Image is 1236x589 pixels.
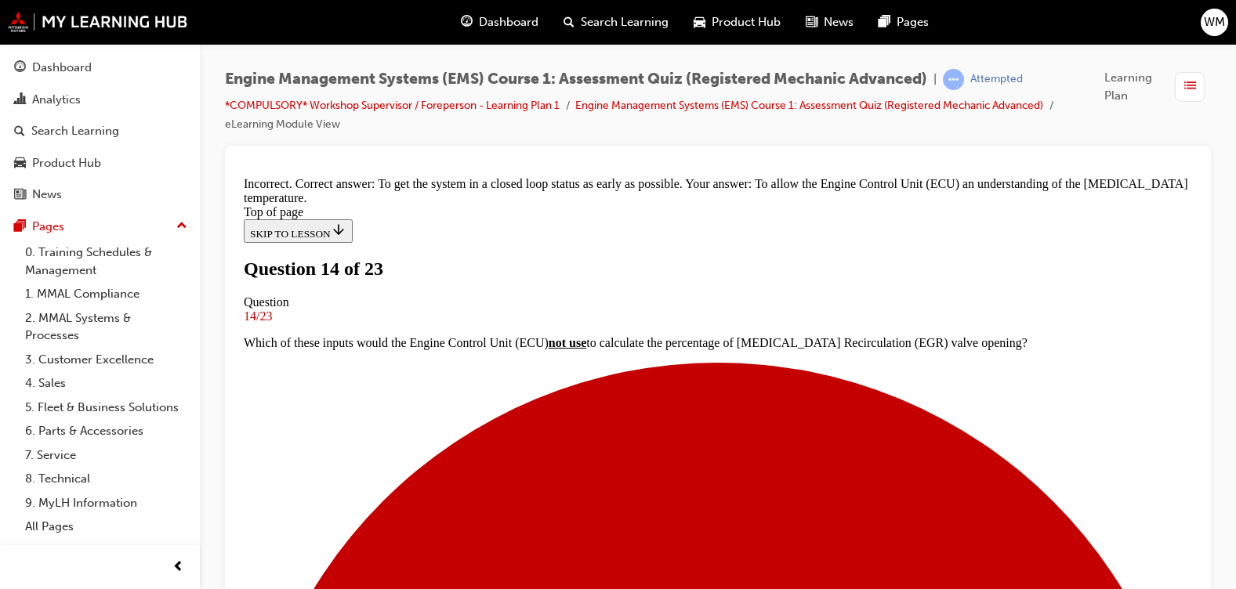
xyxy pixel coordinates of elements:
[448,6,551,38] a: guage-iconDashboard
[19,491,194,515] a: 9. MyLH Information
[19,419,194,443] a: 6. Parts & Accessories
[6,165,955,179] p: Which of these inputs would the Engine Control Unit (ECU) to calculate the percentage of [MEDICAL...
[14,157,26,171] span: car-icon
[19,306,194,348] a: 2. MMAL Systems & Processes
[176,216,187,237] span: up-icon
[31,122,119,140] div: Search Learning
[6,88,955,109] h1: Question 14 of 23
[14,220,26,234] span: pages-icon
[6,34,955,49] div: Top of page
[14,188,26,202] span: news-icon
[479,13,538,31] span: Dashboard
[1104,69,1169,104] span: Learning Plan
[225,116,340,134] li: eLearning Module View
[793,6,866,38] a: news-iconNews
[694,13,705,32] span: car-icon
[1184,77,1196,96] span: list-icon
[575,99,1043,112] a: Engine Management Systems (EMS) Course 1: Assessment Quiz (Registered Mechanic Advanced)
[6,212,194,241] button: Pages
[19,240,194,282] a: 0. Training Schedules & Management
[824,13,854,31] span: News
[564,13,575,32] span: search-icon
[32,154,101,172] div: Product Hub
[6,85,194,114] a: Analytics
[225,70,927,89] span: Engine Management Systems (EMS) Course 1: Assessment Quiz (Registered Mechanic Advanced)
[6,139,955,153] div: 14/23
[14,93,26,107] span: chart-icon
[19,348,194,372] a: 3. Customer Excellence
[6,6,955,34] div: Incorrect. Correct answer: To get the system in a closed loop status as early as possible. Your a...
[19,443,194,468] a: 7. Service
[32,59,92,77] div: Dashboard
[879,13,890,32] span: pages-icon
[970,72,1023,87] div: Attempted
[581,13,669,31] span: Search Learning
[225,99,560,112] a: *COMPULSORY* Workshop Supervisor / Foreperson - Learning Plan 1
[681,6,793,38] a: car-iconProduct Hub
[6,49,115,72] button: SKIP TO LESSON
[19,396,194,420] a: 5. Fleet & Business Solutions
[14,125,25,139] span: search-icon
[6,180,194,209] a: News
[19,282,194,306] a: 1. MMAL Compliance
[6,149,194,178] a: Product Hub
[551,6,681,38] a: search-iconSearch Learning
[461,13,473,32] span: guage-icon
[19,371,194,396] a: 4. Sales
[8,12,188,32] img: mmal
[6,117,194,146] a: Search Learning
[6,50,194,212] button: DashboardAnalyticsSearch LearningProduct HubNews
[32,91,81,109] div: Analytics
[712,13,781,31] span: Product Hub
[6,53,194,82] a: Dashboard
[1104,69,1211,104] button: Learning Plan
[1204,13,1225,31] span: WM
[866,6,941,38] a: pages-iconPages
[933,70,937,89] span: |
[6,125,955,139] div: Question
[19,515,194,539] a: All Pages
[19,467,194,491] a: 8. Technical
[32,218,64,236] div: Pages
[897,13,929,31] span: Pages
[32,186,62,204] div: News
[13,57,109,69] span: SKIP TO LESSON
[806,13,817,32] span: news-icon
[14,61,26,75] span: guage-icon
[311,165,349,179] u: not use
[1201,9,1228,36] button: WM
[943,69,964,90] span: learningRecordVerb_ATTEMPT-icon
[172,558,184,577] span: prev-icon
